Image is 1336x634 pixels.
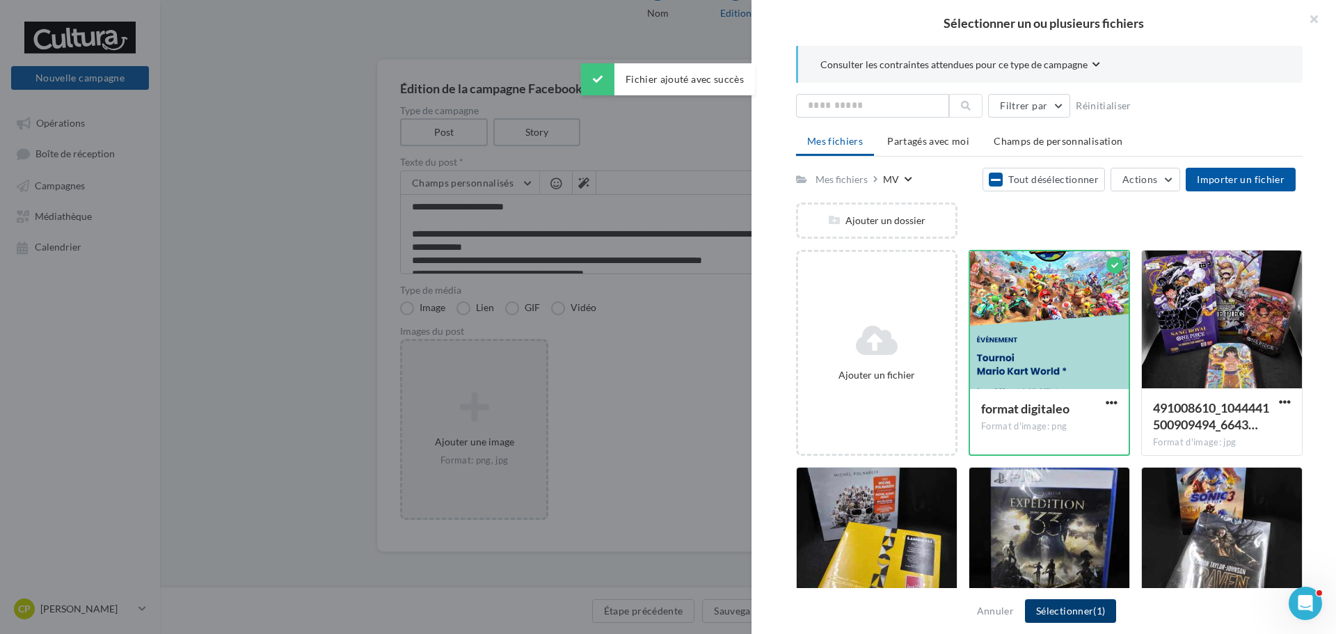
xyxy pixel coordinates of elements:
[981,401,1069,416] span: format digitaleo
[816,173,868,187] div: Mes fichiers
[887,135,969,147] span: Partagés avec moi
[1025,599,1116,623] button: Sélectionner(1)
[1186,168,1296,191] button: Importer un fichier
[1093,605,1105,617] span: (1)
[807,135,863,147] span: Mes fichiers
[820,58,1088,72] span: Consulter les contraintes attendues pour ce type de campagne
[988,94,1070,118] button: Filtrer par
[1070,97,1137,114] button: Réinitialiser
[1289,587,1322,620] iframe: Intercom live chat
[1111,168,1180,191] button: Actions
[983,168,1105,191] button: Tout désélectionner
[971,603,1019,619] button: Annuler
[1197,173,1285,185] span: Importer un fichier
[798,214,955,228] div: Ajouter un dossier
[1122,173,1157,185] span: Actions
[981,420,1118,433] div: Format d'image: png
[883,173,899,187] div: MV
[1153,400,1269,432] span: 491008610_1044441500909494_6643462197859264020_n
[820,57,1100,74] button: Consulter les contraintes attendues pour ce type de campagne
[774,17,1314,29] h2: Sélectionner un ou plusieurs fichiers
[804,368,950,382] div: Ajouter un fichier
[994,135,1122,147] span: Champs de personnalisation
[1153,436,1291,449] div: Format d'image: jpg
[581,63,755,95] div: Fichier ajouté avec succès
